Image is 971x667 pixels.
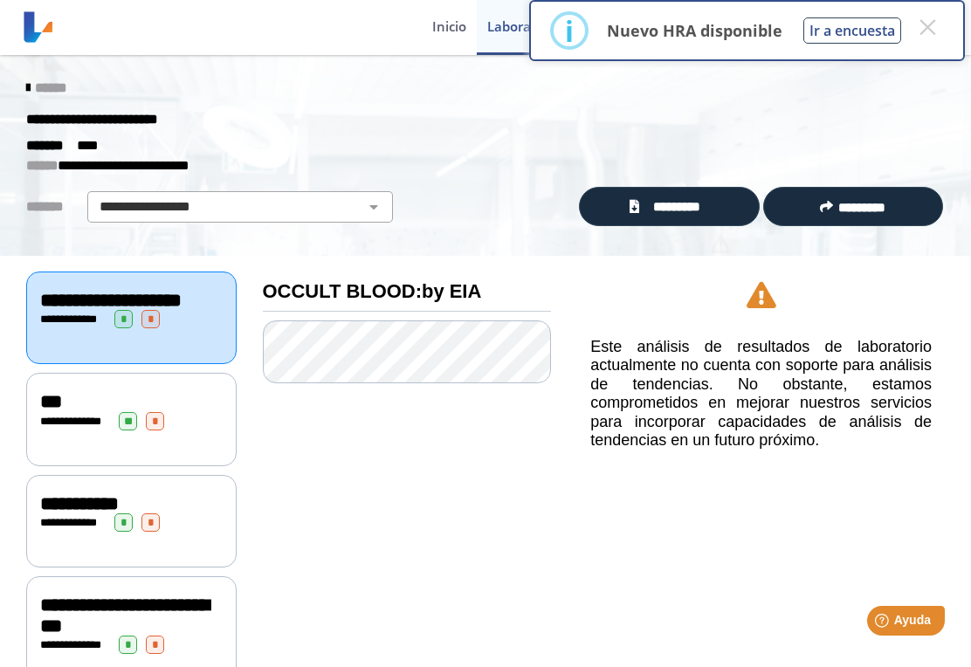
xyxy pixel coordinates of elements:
b: OCCULT BLOOD:by EIA [263,280,482,302]
button: Close this dialog [912,11,943,43]
h5: Este análisis de resultados de laboratorio actualmente no cuenta con soporte para análisis de ten... [590,338,932,451]
p: Nuevo HRA disponible [607,20,782,41]
div: i [565,15,574,46]
button: Ir a encuesta [803,17,901,44]
iframe: Help widget launcher [816,599,952,648]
